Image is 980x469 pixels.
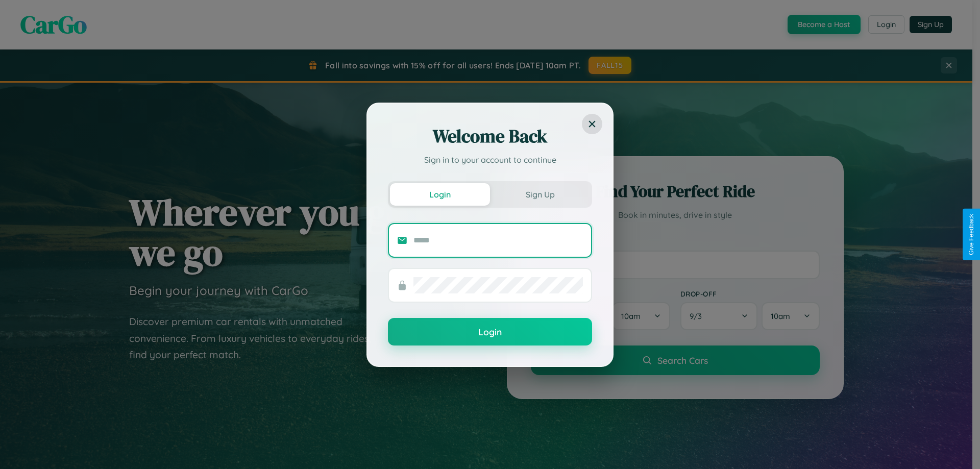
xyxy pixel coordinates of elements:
[388,318,592,345] button: Login
[390,183,490,206] button: Login
[388,124,592,149] h2: Welcome Back
[388,154,592,166] p: Sign in to your account to continue
[490,183,590,206] button: Sign Up
[968,214,975,255] div: Give Feedback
